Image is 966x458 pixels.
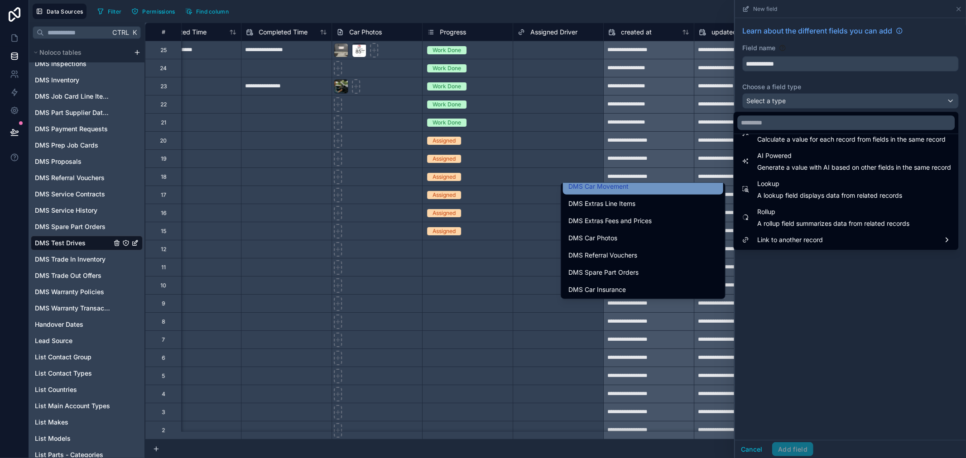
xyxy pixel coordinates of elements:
[757,206,909,217] span: Rollup
[35,239,86,248] span: DMS Test Drives
[35,271,101,280] span: DMS Trade Out Offers
[31,399,143,413] div: List Main Account Types
[162,336,165,343] div: 7
[568,233,617,243] span: DMS Car Photos
[757,163,951,172] span: Generate a value with AI based on other fields in the same record
[31,415,143,429] div: List Makes
[757,150,951,161] span: AI Powered
[35,76,79,85] span: DMS Inventory
[31,73,143,87] div: DMS Inventory
[131,29,138,36] span: K
[162,427,165,434] div: 2
[29,43,144,458] div: scrollable content
[160,137,167,144] div: 20
[35,304,111,313] span: DMS Warranty Transactions
[33,4,87,19] button: Data Sources
[31,317,143,332] div: Handover Dates
[196,8,229,15] span: Find column
[152,29,174,35] div: #
[711,28,745,37] span: updated at
[161,210,166,217] div: 16
[162,354,165,362] div: 6
[35,255,106,264] span: DMS Trade In Inventory
[757,191,902,200] span: A lookup field displays data from related records
[160,47,167,54] div: 25
[31,236,143,250] div: DMS Test Drives
[35,287,104,296] span: DMS Warranty Policies
[35,401,110,410] span: List Main Account Types
[31,252,143,267] div: DMS Trade In Inventory
[433,82,461,91] div: Work Done
[160,65,167,72] div: 24
[161,155,166,162] div: 19
[568,250,637,261] span: DMS Referral Vouchers
[161,246,166,253] div: 12
[31,334,143,348] div: Lead Source
[35,190,105,199] span: DMS Service Contracts
[433,64,461,72] div: Work Done
[35,206,97,215] span: DMS Service History
[35,418,68,427] span: List Makes
[161,264,166,271] div: 11
[182,5,232,18] button: Find column
[530,28,577,37] span: Assigned Driver
[349,28,382,37] span: Car Photos
[108,8,122,15] span: Filter
[433,191,456,199] div: Assigned
[433,119,461,127] div: Work Done
[35,157,82,166] span: DMS Proposals
[31,301,143,315] div: DMS Warranty Transactions
[47,8,83,15] span: Data Sources
[433,46,461,54] div: Work Done
[160,282,166,289] div: 10
[31,46,130,59] button: Noloco tables
[568,284,626,295] span: DMS Car Insurance
[31,89,143,104] div: DMS Job Card Line Items
[31,203,143,218] div: DMS Service History
[31,138,143,153] div: DMS Prep Job Cards
[35,336,72,345] span: Lead Source
[31,219,143,234] div: DMS Spare Part Orders
[35,320,83,329] span: Handover Dates
[31,268,143,283] div: DMS Trade Out Offers
[433,227,456,235] div: Assigned
[35,141,98,150] span: DMS Prep Job Cards
[433,155,456,163] div: Assigned
[31,154,143,169] div: DMS Proposals
[757,178,902,189] span: Lookup
[568,181,629,192] span: DMS Car Movement
[35,59,87,68] span: DMS Inspections
[111,27,130,38] span: Ctrl
[162,318,165,325] div: 8
[162,391,165,398] div: 4
[31,366,143,381] div: List Contact Types
[31,285,143,299] div: DMS Warranty Policies
[757,234,823,245] span: Link to another record
[31,57,143,71] div: DMS Inspections
[31,171,143,185] div: DMS Referral Vouchers
[168,28,207,37] span: Started Time
[31,187,143,201] div: DMS Service Contracts
[31,382,143,397] div: List Countries
[31,431,143,446] div: List Models
[433,209,456,217] div: Assigned
[161,228,166,235] div: 15
[31,105,143,120] div: DMS Part Supplier Database
[160,83,167,90] div: 23
[162,300,165,307] div: 9
[35,434,71,443] span: List Models
[142,8,175,15] span: Permissions
[161,119,166,126] div: 21
[35,173,105,182] span: DMS Referral Vouchers
[35,108,111,117] span: DMS Part Supplier Database
[433,173,456,181] div: Assigned
[757,135,946,144] span: Calculate a value for each record from fields in the same record
[94,5,125,18] button: Filter
[433,100,461,109] div: Work Done
[35,222,106,231] span: DMS Spare Part Orders
[757,219,909,228] span: A rollup field summarizes data from related records
[160,101,167,108] div: 22
[31,122,143,136] div: DMS Payment Requests
[35,124,108,134] span: DMS Payment Requests
[162,409,165,416] div: 3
